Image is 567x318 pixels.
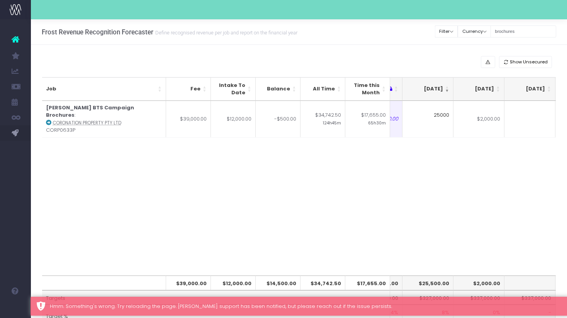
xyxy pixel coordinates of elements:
[453,275,504,290] th: $2,000.00
[504,77,555,101] th: Nov 25: activate to sort column ascending
[50,303,564,310] div: Hmm. Something's wrong. Try reloading the page. [PERSON_NAME] support has been notified, but plea...
[453,77,504,101] th: Oct 25: activate to sort column ascending
[435,26,458,37] button: Filter
[458,26,491,37] button: Currency
[300,275,345,290] th: $34,742.50
[323,119,341,126] small: 124h45m
[345,275,390,290] th: $17,655.00
[10,303,21,314] img: images/default_profile_image.png
[211,77,256,101] th: Intake To Date: activate to sort column ascending
[491,26,556,37] input: Search...
[300,77,345,101] th: All Time: activate to sort column ascending
[42,28,297,36] h3: Frost Revenue Recognition Forecaster
[453,101,504,137] td: $2,000.00
[510,59,548,65] span: Show Unsecured
[368,119,386,126] small: 65h30m
[166,77,211,101] th: Fee: activate to sort column ascending
[504,290,555,305] td: $337,000.00
[46,104,134,119] strong: [PERSON_NAME] BTS Campaign Brochures
[166,101,211,137] td: $39,000.00
[402,290,453,305] td: $327,000.00
[153,28,297,36] small: Define recognised revenue per job and report on the financial year
[345,77,390,101] th: Time this Month: activate to sort column ascending
[53,120,121,126] abbr: Coronation Property Pty Ltd
[256,275,300,290] th: $14,500.00
[499,56,552,68] button: Show Unsecured
[256,77,300,101] th: Balance: activate to sort column ascending
[256,101,300,137] td: -$500.00
[42,101,166,137] td: : CORP0633P
[211,101,256,137] td: $12,000.00
[300,101,345,137] td: $34,742.50
[166,275,211,290] th: $39,000.00
[453,290,504,305] td: $337,000.00
[345,101,390,137] td: $17,655.00
[211,275,256,290] th: $12,000.00
[402,77,453,101] th: Sep 25: activate to sort column ascending
[42,290,390,305] td: Targets
[402,275,453,290] th: $25,500.00
[42,77,166,101] th: Job: activate to sort column ascending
